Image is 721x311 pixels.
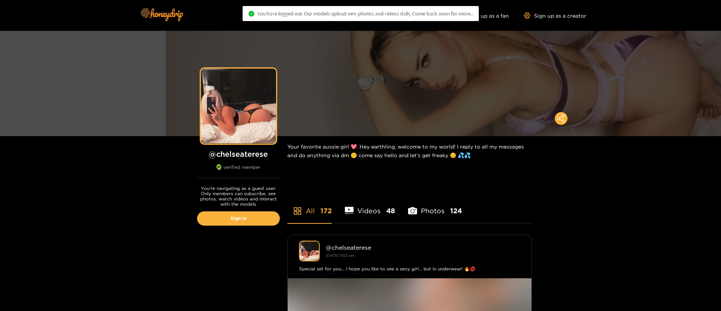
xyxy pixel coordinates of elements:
div: @ chelseaterese [326,244,520,251]
h1: @ chelseaterese [197,149,280,159]
span: You have logged out. Our models upload new photos and videos daily. Come back soon for more.. [257,11,473,17]
li: All [287,189,332,223]
div: verified member [197,164,280,178]
div: Special set for you... I hope you like to see a sexy girl... but in underwear! 🔥💋 [299,265,520,273]
span: 48 [386,206,395,215]
img: chelseaterese [299,241,320,261]
small: [DATE] 11:53 am [326,253,354,258]
span: appstore [293,206,302,215]
span: 124 [450,206,462,215]
span: 172 [320,206,332,215]
a: Sign up as a creator [524,12,586,19]
li: Photos [408,189,462,223]
li: Videos [345,189,395,223]
p: You're navigating as a guest user. Only members can subscribe, see photos, watch videos and inter... [197,186,280,207]
a: Sign up as a fan [457,12,509,19]
div: Your favorite aussie girl 💖. Hey earthling, welcome to my world! I reply to all my messages and d... [287,136,532,165]
span: check-circle [249,11,254,17]
a: Sign in [197,211,280,226]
